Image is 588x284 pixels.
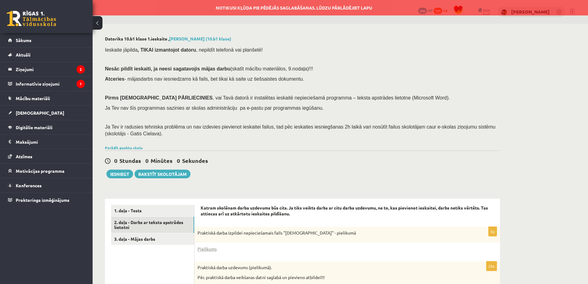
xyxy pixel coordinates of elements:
[16,168,65,174] span: Motivācijas programma
[16,52,31,57] span: Aktuāli
[77,65,85,74] i: 2
[488,227,497,236] p: 0p
[213,95,450,100] span: , vai Tavā datorā ir instalētas ieskaitē nepieciešamā programma – teksta apstrādes lietotne (Micr...
[8,120,85,134] a: Digitālie materiāli
[8,106,85,120] a: [DEMOGRAPHIC_DATA]
[105,105,323,111] span: Ja Tev nav šīs programmas sazinies ar skolas administrāciju pa e-pastu par programmas iegūšanu.
[16,135,85,149] legend: Maksājumi
[119,157,141,164] span: Stundas
[151,157,173,164] span: Minūtes
[105,47,263,53] span: Ieskaite jāpilda , nepildīt telefonā vai planšetē!
[16,95,50,101] span: Mācību materiāli
[111,233,194,245] a: 3. daļa - Mājas darbs
[8,33,85,47] a: Sākums
[486,261,497,271] p: 28p
[135,170,190,178] a: Rakstīt skolotājam
[16,197,69,203] span: Proktoringa izmēģinājums
[16,62,85,76] legend: Ziņojumi
[105,36,500,41] h2: Datorika 10.b1 klase 1.ieskaite ,
[105,76,124,82] b: Atceries
[8,149,85,163] a: Atzīmes
[198,265,466,271] p: Praktiskā darba uzdevums (pielikumā).
[111,205,194,216] a: 1. daļa - Tests
[105,145,143,150] a: Parādīt punktu skalu
[182,157,208,164] span: Sekundes
[138,47,196,53] b: , TIKAI izmantojot datoru
[198,246,217,252] a: Pielikums
[177,157,180,164] span: 0
[201,205,488,217] strong: Katram skolēnam darba uzdevums būs cits. Ja tiks veikts darbs ar citu darba uzdevumu, ne to, kas ...
[8,193,85,207] a: Proktoringa izmēģinājums
[8,48,85,62] a: Aktuāli
[145,157,148,164] span: 0
[105,124,495,136] span: Ja Tev ir radusies tehniska problēma un nav izdevies pievienot ieskaitei failus, tad pēc ieskaite...
[16,125,52,130] span: Digitālie materiāli
[16,183,42,188] span: Konferences
[16,154,32,159] span: Atzīmes
[105,76,304,82] span: - mājasdarbs nav iesniedzams kā fails, bet tikai kā saite uz tiešsaistes dokumentu.
[8,164,85,178] a: Motivācijas programma
[16,37,31,43] span: Sākums
[105,66,230,71] span: Nesāc pildīt ieskaiti, ja neesi sagatavojis mājas darbu
[8,62,85,76] a: Ziņojumi2
[16,77,85,91] legend: Informatīvie ziņojumi
[7,11,56,26] a: Rīgas 1. Tālmācības vidusskola
[8,77,85,91] a: Informatīvie ziņojumi1
[8,91,85,105] a: Mācību materiāli
[8,178,85,193] a: Konferences
[8,135,85,149] a: Maksājumi
[77,80,85,88] i: 1
[106,170,133,178] button: Iesniegt
[198,230,466,236] p: Praktiskā darba izpildei nepieciešamais fails "[DEMOGRAPHIC_DATA]" - pielikumā
[16,110,64,116] span: [DEMOGRAPHIC_DATA]
[230,66,313,71] span: (skatīt mācību materiālos, 9.nodaļa)!!!
[198,274,466,281] p: Pēc praktiskā darba veikšanas datni saglabā un pievieno atbildei!!!
[169,36,231,41] a: [PERSON_NAME] (10.b1 klase)
[105,95,213,100] span: Pirms [DEMOGRAPHIC_DATA] PĀRLIECINIES
[114,157,117,164] span: 0
[111,217,194,233] a: 2. daļa - Darbs ar teksta apstrādes lietotni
